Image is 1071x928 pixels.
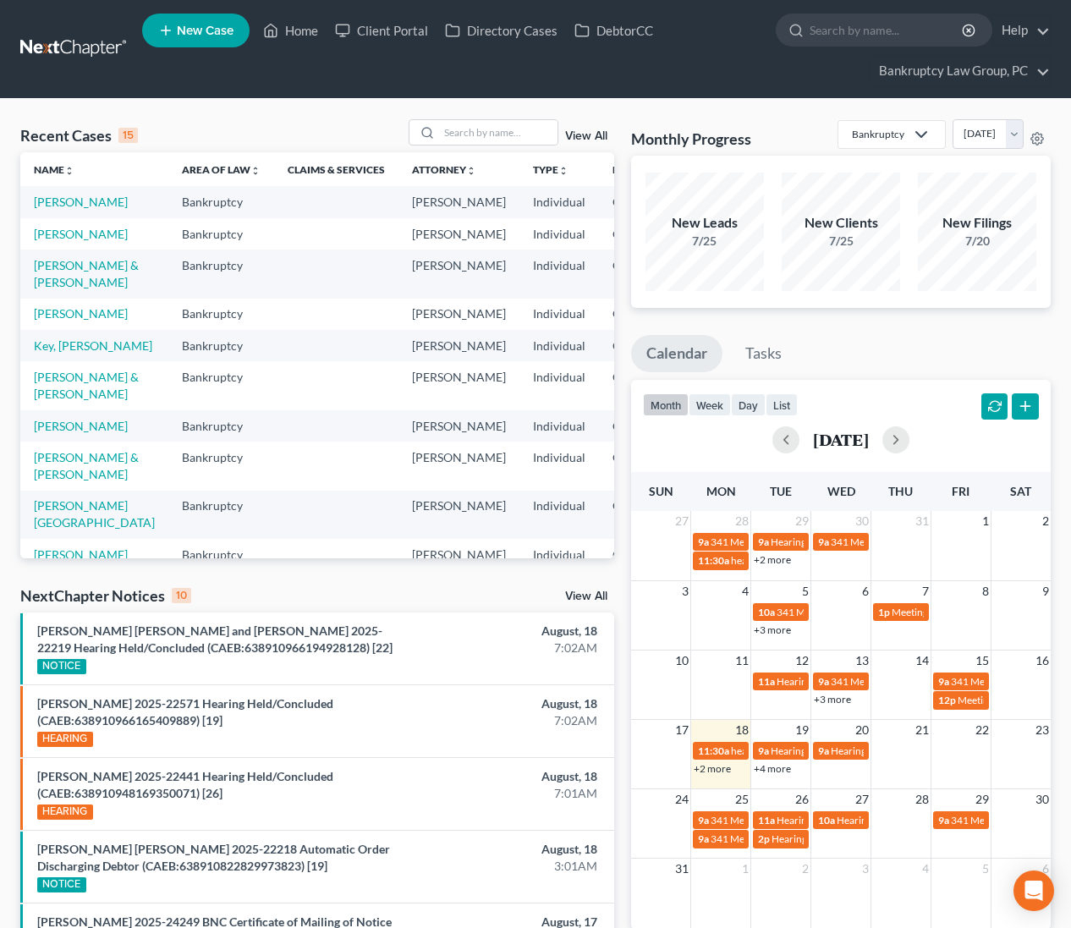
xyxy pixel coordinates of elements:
[398,539,519,570] td: [PERSON_NAME]
[754,553,791,566] a: +2 more
[938,694,956,706] span: 12p
[733,720,750,740] span: 18
[599,491,682,539] td: CAEB
[918,213,1036,233] div: New Filings
[800,859,810,879] span: 2
[918,233,1036,250] div: 7/20
[854,511,871,531] span: 30
[920,859,931,879] span: 4
[34,163,74,176] a: Nameunfold_more
[37,696,333,728] a: [PERSON_NAME] 2025-22571 Hearing Held/Concluded (CAEB:638910966165409889) [19]
[813,431,869,448] h2: [DATE]
[794,720,810,740] span: 19
[168,361,274,409] td: Bankruptcy
[34,227,128,241] a: [PERSON_NAME]
[914,511,931,531] span: 31
[631,129,751,149] h3: Monthly Progress
[860,581,871,601] span: 6
[914,651,931,671] span: 14
[766,393,798,416] button: list
[814,693,851,706] a: +3 more
[1034,651,1051,671] span: 16
[1034,789,1051,810] span: 30
[599,299,682,330] td: CAEB
[740,859,750,879] span: 1
[740,581,750,601] span: 4
[34,338,152,353] a: Key, [PERSON_NAME]
[698,744,729,757] span: 11:30a
[519,539,599,570] td: Individual
[398,218,519,250] td: [PERSON_NAME]
[733,651,750,671] span: 11
[1041,511,1051,531] span: 2
[37,877,86,892] div: NOTICE
[694,762,731,775] a: +2 more
[731,393,766,416] button: day
[777,606,929,618] span: 341 Meeting for [PERSON_NAME]
[631,335,722,372] a: Calendar
[733,789,750,810] span: 25
[422,858,597,875] div: 3:01AM
[698,814,709,826] span: 9a
[172,588,191,603] div: 10
[34,498,155,530] a: [PERSON_NAME][GEOGRAPHIC_DATA]
[168,330,274,361] td: Bankruptcy
[673,511,690,531] span: 27
[754,762,791,775] a: +4 more
[980,511,991,531] span: 1
[731,744,942,757] span: hearing for [PERSON_NAME] [PERSON_NAME]
[422,841,597,858] div: August, 18
[599,361,682,409] td: CAEB
[645,233,764,250] div: 7/25
[733,511,750,531] span: 28
[437,15,566,46] a: Directory Cases
[810,14,964,46] input: Search by name...
[827,484,855,498] span: Wed
[168,250,274,298] td: Bankruptcy
[64,166,74,176] i: unfold_more
[854,651,871,671] span: 13
[599,442,682,490] td: CANB
[818,744,829,757] span: 9a
[800,581,810,601] span: 5
[519,442,599,490] td: Individual
[34,419,128,433] a: [PERSON_NAME]
[327,15,437,46] a: Client Portal
[980,859,991,879] span: 5
[782,233,900,250] div: 7/25
[771,535,903,548] span: Hearing for [PERSON_NAME]
[871,56,1050,86] a: Bankruptcy Law Group, PC
[888,484,913,498] span: Thu
[118,128,138,143] div: 15
[649,484,673,498] span: Sun
[168,442,274,490] td: Bankruptcy
[952,484,969,498] span: Fri
[758,832,770,845] span: 2p
[422,695,597,712] div: August, 18
[412,163,476,176] a: Attorneyunfold_more
[422,640,597,656] div: 7:02AM
[439,120,557,145] input: Search by name...
[519,491,599,539] td: Individual
[168,410,274,442] td: Bankruptcy
[398,186,519,217] td: [PERSON_NAME]
[20,125,138,146] div: Recent Cases
[643,393,689,416] button: month
[711,814,963,826] span: 341 Meeting for [PERSON_NAME] and [PERSON_NAME]
[255,15,327,46] a: Home
[519,330,599,361] td: Individual
[852,127,904,141] div: Bankruptcy
[466,166,476,176] i: unfold_more
[680,581,690,601] span: 3
[519,218,599,250] td: Individual
[938,675,949,688] span: 9a
[754,623,791,636] a: +3 more
[34,370,139,401] a: [PERSON_NAME] & [PERSON_NAME]
[37,659,86,674] div: NOTICE
[758,814,775,826] span: 11a
[1034,720,1051,740] span: 23
[37,623,393,655] a: [PERSON_NAME] [PERSON_NAME] and [PERSON_NAME] 2025-22219 Hearing Held/Concluded (CAEB:63891096619...
[831,744,1063,757] span: Hearing for [PERSON_NAME] and [PERSON_NAME]
[168,539,274,570] td: Bankruptcy
[698,554,729,567] span: 11:30a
